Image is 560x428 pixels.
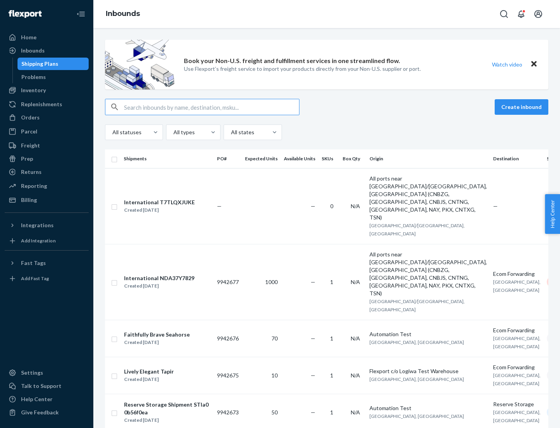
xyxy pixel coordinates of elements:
[17,58,89,70] a: Shipping Plans
[493,400,541,408] div: Reserve Storage
[21,382,61,390] div: Talk to Support
[330,335,333,342] span: 1
[311,279,315,285] span: —
[21,100,62,108] div: Replenishments
[369,223,465,237] span: [GEOGRAPHIC_DATA]/[GEOGRAPHIC_DATA], [GEOGRAPHIC_DATA]
[311,409,315,416] span: —
[513,6,529,22] button: Open notifications
[106,9,140,18] a: Inbounds
[214,244,242,320] td: 9942677
[17,71,89,83] a: Problems
[265,279,278,285] span: 1000
[5,111,89,124] a: Orders
[493,270,541,278] div: Ecom Forwarding
[490,149,544,168] th: Destination
[21,33,37,41] div: Home
[124,99,299,115] input: Search inbounds by name, destination, msku...
[217,203,222,209] span: —
[214,149,242,168] th: PO#
[5,272,89,285] a: Add Fast Tag
[5,153,89,165] a: Prep
[493,409,541,423] span: [GEOGRAPHIC_DATA], [GEOGRAPHIC_DATA]
[330,203,333,209] span: 0
[5,367,89,379] a: Settings
[184,56,400,65] p: Book your Non-U.S. freight and fulfillment services in one streamlined flow.
[339,149,366,168] th: Box Qty
[5,98,89,111] a: Replenishments
[369,298,465,312] span: [GEOGRAPHIC_DATA]/[GEOGRAPHIC_DATA], [GEOGRAPHIC_DATA]
[330,279,333,285] span: 1
[271,372,278,379] span: 10
[318,149,339,168] th: SKUs
[21,142,40,149] div: Freight
[330,372,333,379] span: 1
[124,198,195,206] div: International T7TLQXJUKE
[124,401,210,416] div: Reserve Storage Shipment STIa00b56f0ea
[5,380,89,392] a: Talk to Support
[351,279,360,285] span: N/A
[495,99,548,115] button: Create inbound
[21,128,37,135] div: Parcel
[366,149,490,168] th: Origin
[5,235,89,247] a: Add Integration
[330,409,333,416] span: 1
[184,65,421,73] p: Use Flexport’s freight service to import your products directly from your Non-U.S. supplier or port.
[124,206,195,214] div: Created [DATE]
[214,320,242,357] td: 9942676
[369,367,487,375] div: Flexport c/o Logiwa Test Warehouse
[493,363,541,371] div: Ecom Forwarding
[5,84,89,96] a: Inventory
[5,194,89,206] a: Billing
[369,413,464,419] span: [GEOGRAPHIC_DATA], [GEOGRAPHIC_DATA]
[487,59,527,70] button: Watch video
[369,175,487,221] div: All ports near [GEOGRAPHIC_DATA]/[GEOGRAPHIC_DATA], [GEOGRAPHIC_DATA] (CNBZG, [GEOGRAPHIC_DATA], ...
[369,251,487,297] div: All ports near [GEOGRAPHIC_DATA]/[GEOGRAPHIC_DATA], [GEOGRAPHIC_DATA] (CNBZG, [GEOGRAPHIC_DATA], ...
[214,357,242,394] td: 9942675
[21,73,46,81] div: Problems
[5,31,89,44] a: Home
[21,196,37,204] div: Billing
[124,339,190,346] div: Created [DATE]
[100,3,146,25] ol: breadcrumbs
[242,149,281,168] th: Expected Units
[124,375,174,383] div: Created [DATE]
[311,372,315,379] span: —
[21,86,46,94] div: Inventory
[271,335,278,342] span: 70
[5,393,89,405] a: Help Center
[493,326,541,334] div: Ecom Forwarding
[529,59,539,70] button: Close
[351,203,360,209] span: N/A
[21,60,58,68] div: Shipping Plans
[369,404,487,412] div: Automation Test
[493,335,541,349] span: [GEOGRAPHIC_DATA], [GEOGRAPHIC_DATA]
[21,114,40,121] div: Orders
[369,330,487,338] div: Automation Test
[21,369,43,377] div: Settings
[21,221,54,229] div: Integrations
[281,149,318,168] th: Available Units
[21,409,59,416] div: Give Feedback
[5,180,89,192] a: Reporting
[311,203,315,209] span: —
[351,409,360,416] span: N/A
[73,6,89,22] button: Close Navigation
[545,194,560,234] button: Help Center
[530,6,546,22] button: Open account menu
[493,279,541,293] span: [GEOGRAPHIC_DATA], [GEOGRAPHIC_DATA]
[311,335,315,342] span: —
[21,275,49,282] div: Add Fast Tag
[351,372,360,379] span: N/A
[21,47,45,54] div: Inbounds
[124,282,194,290] div: Created [DATE]
[21,182,47,190] div: Reporting
[124,368,174,375] div: Lively Elegant Tapir
[5,166,89,178] a: Returns
[230,128,231,136] input: All states
[21,237,56,244] div: Add Integration
[9,10,42,18] img: Flexport logo
[124,416,210,424] div: Created [DATE]
[493,203,498,209] span: —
